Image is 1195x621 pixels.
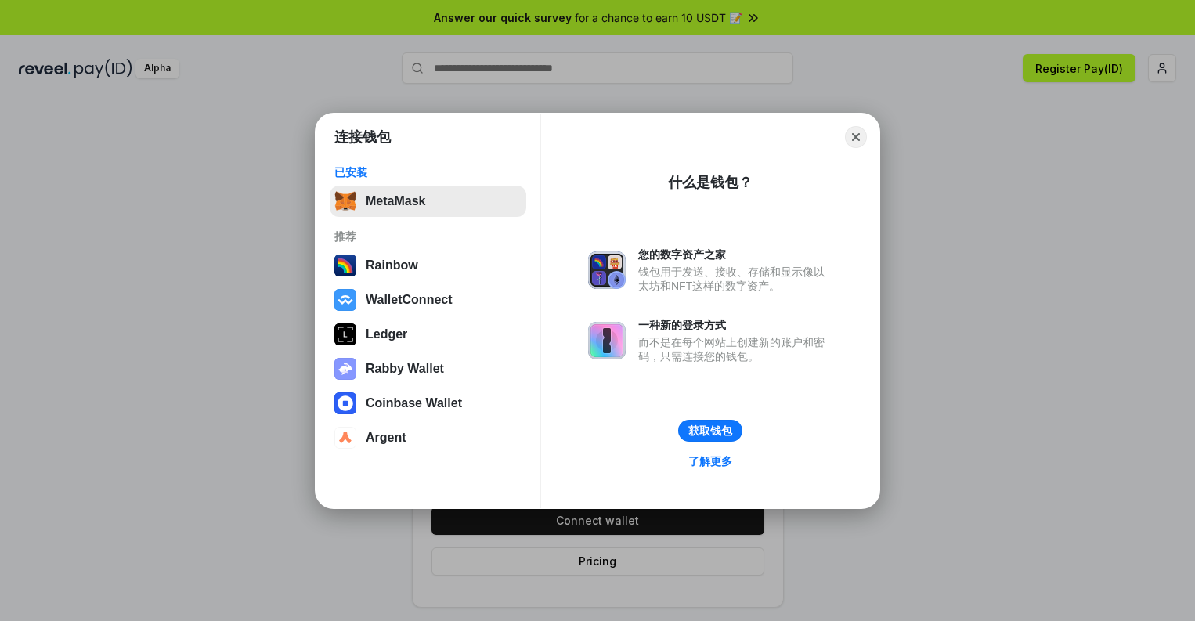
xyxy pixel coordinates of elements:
img: svg+xml,%3Csvg%20width%3D%2228%22%20height%3D%2228%22%20viewBox%3D%220%200%2028%2028%22%20fill%3D... [334,427,356,449]
div: 推荐 [334,229,522,244]
button: Rainbow [330,250,526,281]
button: Close [845,126,867,148]
img: svg+xml,%3Csvg%20xmlns%3D%22http%3A%2F%2Fwww.w3.org%2F2000%2Fsvg%22%20fill%3D%22none%22%20viewBox... [588,322,626,359]
div: WalletConnect [366,293,453,307]
div: Argent [366,431,406,445]
img: svg+xml,%3Csvg%20width%3D%2228%22%20height%3D%2228%22%20viewBox%3D%220%200%2028%2028%22%20fill%3D... [334,392,356,414]
img: svg+xml,%3Csvg%20fill%3D%22none%22%20height%3D%2233%22%20viewBox%3D%220%200%2035%2033%22%20width%... [334,190,356,212]
button: Rabby Wallet [330,353,526,385]
img: svg+xml,%3Csvg%20xmlns%3D%22http%3A%2F%2Fwww.w3.org%2F2000%2Fsvg%22%20width%3D%2228%22%20height%3... [334,323,356,345]
div: 您的数字资产之家 [638,247,832,262]
div: 而不是在每个网站上创建新的账户和密码，只需连接您的钱包。 [638,335,832,363]
div: 获取钱包 [688,424,732,438]
div: 一种新的登录方式 [638,318,832,332]
div: 已安装 [334,165,522,179]
div: Rainbow [366,258,418,273]
div: 钱包用于发送、接收、存储和显示像以太坊和NFT这样的数字资产。 [638,265,832,293]
div: 了解更多 [688,454,732,468]
div: MetaMask [366,194,425,208]
img: svg+xml,%3Csvg%20xmlns%3D%22http%3A%2F%2Fwww.w3.org%2F2000%2Fsvg%22%20fill%3D%22none%22%20viewBox... [334,358,356,380]
div: 什么是钱包？ [668,173,753,192]
button: MetaMask [330,186,526,217]
div: Rabby Wallet [366,362,444,376]
img: svg+xml,%3Csvg%20width%3D%2228%22%20height%3D%2228%22%20viewBox%3D%220%200%2028%2028%22%20fill%3D... [334,289,356,311]
div: Ledger [366,327,407,341]
button: Argent [330,422,526,453]
h1: 连接钱包 [334,128,391,146]
img: svg+xml,%3Csvg%20xmlns%3D%22http%3A%2F%2Fwww.w3.org%2F2000%2Fsvg%22%20fill%3D%22none%22%20viewBox... [588,251,626,289]
img: svg+xml,%3Csvg%20width%3D%22120%22%20height%3D%22120%22%20viewBox%3D%220%200%20120%20120%22%20fil... [334,255,356,276]
button: Ledger [330,319,526,350]
button: Coinbase Wallet [330,388,526,419]
div: Coinbase Wallet [366,396,462,410]
button: WalletConnect [330,284,526,316]
a: 了解更多 [679,451,742,471]
button: 获取钱包 [678,420,742,442]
